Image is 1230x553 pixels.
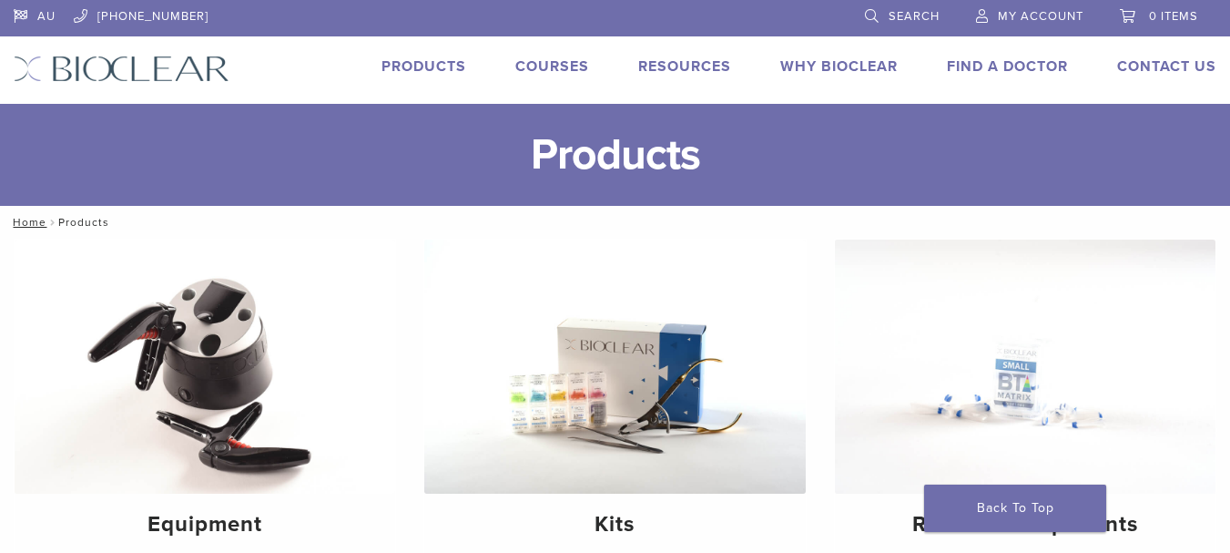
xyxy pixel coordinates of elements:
[835,240,1215,494] img: Reorder Components
[924,485,1106,532] a: Back To Top
[638,57,731,76] a: Resources
[46,218,58,227] span: /
[515,57,589,76] a: Courses
[424,240,805,494] img: Kits
[439,508,790,541] h4: Kits
[15,240,395,553] a: Equipment
[424,240,805,553] a: Kits
[889,9,940,24] span: Search
[835,240,1215,553] a: Reorder Components
[29,508,381,541] h4: Equipment
[15,240,395,494] img: Equipment
[780,57,898,76] a: Why Bioclear
[7,216,46,229] a: Home
[1149,9,1198,24] span: 0 items
[947,57,1068,76] a: Find A Doctor
[1117,57,1216,76] a: Contact Us
[998,9,1083,24] span: My Account
[14,56,229,82] img: Bioclear
[381,57,466,76] a: Products
[849,508,1201,541] h4: Reorder Components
